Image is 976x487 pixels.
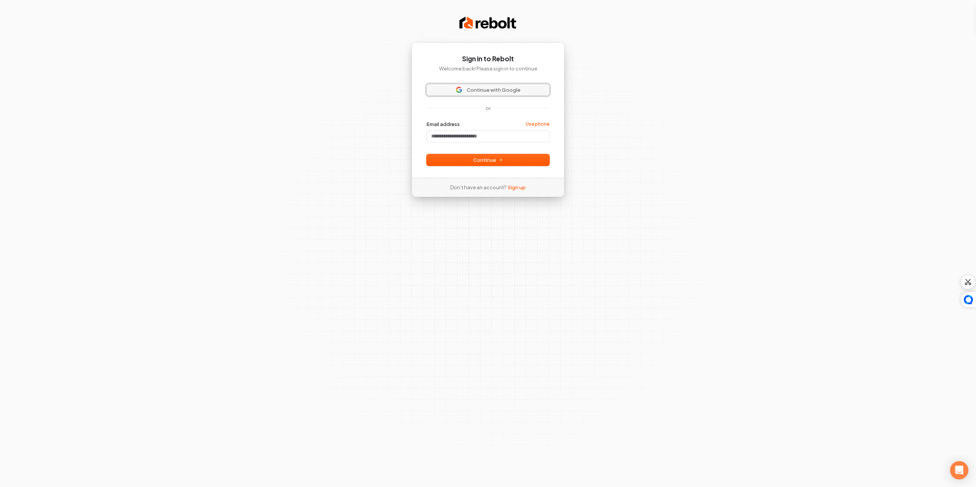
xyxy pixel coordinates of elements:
div: Open Intercom Messenger [950,461,968,479]
a: Sign up [508,184,526,191]
img: Rebolt Logo [459,15,517,30]
label: Email address [427,121,460,128]
a: Use phone [526,121,549,127]
span: Continue [473,156,503,163]
p: or [486,105,491,112]
img: Sign in with Google [456,87,462,93]
h1: Sign in to Rebolt [427,54,549,64]
span: Continue with Google [467,86,520,93]
p: Welcome back! Please sign in to continue [427,65,549,72]
span: Don’t have an account? [450,184,506,191]
button: Continue [427,154,549,166]
button: Sign in with GoogleContinue with Google [427,84,549,96]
